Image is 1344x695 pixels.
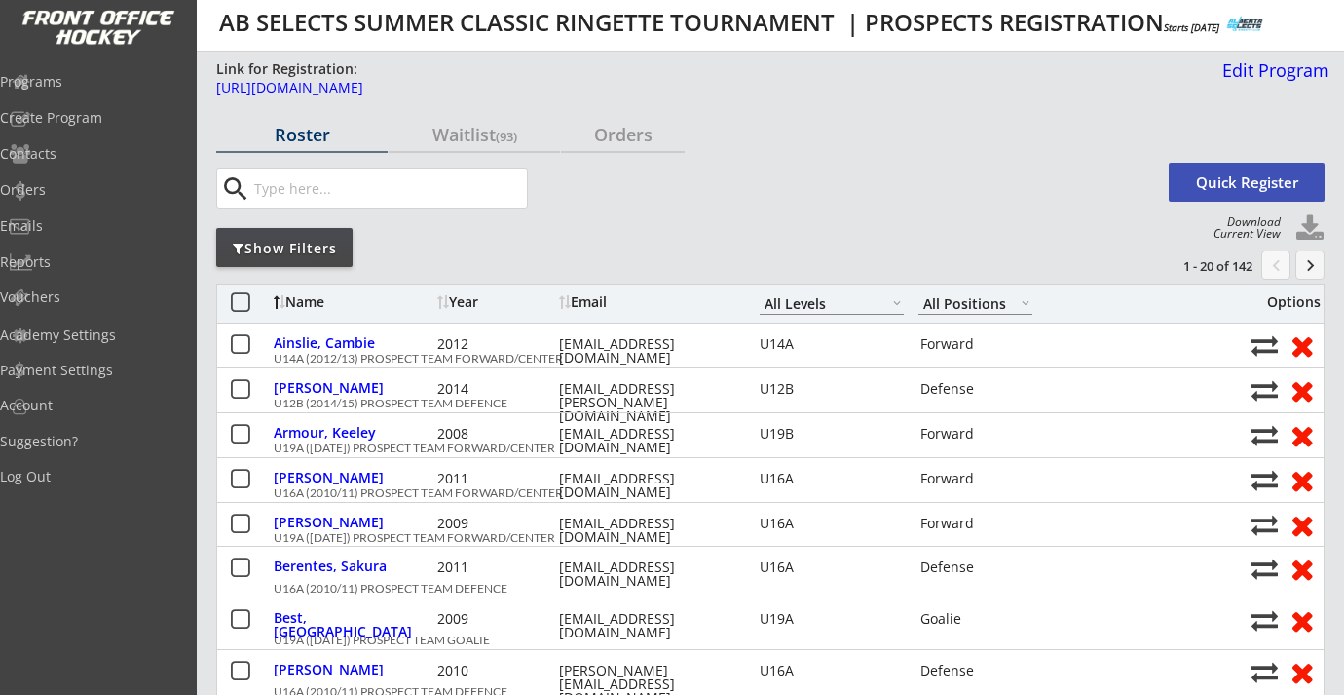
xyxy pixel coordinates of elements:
[760,337,904,351] div: U14A
[1251,556,1278,582] button: Move player
[1295,214,1325,244] button: Click to download full roster. Your browser settings may try to block it, check your security set...
[760,517,904,530] div: U16A
[216,59,360,79] div: Link for Registration:
[274,487,1241,499] div: U16A (2010/11) PROSPECT TEAM FORWARD/CENTER
[760,427,904,441] div: U19B
[760,560,904,574] div: U16A
[274,471,432,484] div: [PERSON_NAME]
[216,239,353,258] div: Show Filters
[1151,257,1252,275] div: 1 - 20 of 142
[1284,330,1320,361] button: Remove from roster (no refund)
[496,128,517,145] font: (93)
[274,635,1241,646] div: U19A ([DATE]) PROSPECT TEAM GOALIE
[437,295,554,309] div: Year
[559,472,734,499] div: [EMAIL_ADDRESS][DOMAIN_NAME]
[920,472,1034,485] div: Forward
[1284,605,1320,636] button: Remove from roster (no refund)
[1251,377,1278,404] button: Move player
[1261,251,1290,280] button: chevron_left
[274,398,1241,409] div: U12B (2014/15) PROSPECT TEAM DEFENCE
[274,336,432,350] div: Ainslie, Cambie
[219,174,251,205] button: search
[1284,375,1320,405] button: Remove from roster (no refund)
[437,612,554,626] div: 2009
[274,560,432,573] div: Berentes, Sakura
[760,612,904,626] div: U19A
[760,664,904,677] div: U16A
[559,382,734,423] div: [EMAIL_ADDRESS][PERSON_NAME][DOMAIN_NAME]
[561,126,685,143] div: Orders
[437,337,554,351] div: 2012
[1284,657,1320,687] button: Remove from roster (no refund)
[559,560,734,588] div: [EMAIL_ADDRESS][DOMAIN_NAME]
[216,126,388,143] div: Roster
[437,664,554,677] div: 2010
[1214,61,1329,79] div: Edit Program
[389,126,560,143] div: Waitlist
[274,381,432,395] div: [PERSON_NAME]
[1284,420,1320,450] button: Remove from roster (no refund)
[1251,295,1321,309] div: Options
[216,81,1198,95] div: [URL][DOMAIN_NAME]
[216,81,1198,105] a: [URL][DOMAIN_NAME]
[1295,251,1325,280] button: keyboard_arrow_right
[920,427,1034,441] div: Forward
[559,517,734,544] div: [EMAIL_ADDRESS][DOMAIN_NAME]
[437,517,554,530] div: 2009
[559,612,734,639] div: [EMAIL_ADDRESS][DOMAIN_NAME]
[1251,512,1278,538] button: Move player
[1284,510,1320,540] button: Remove from roster (no refund)
[437,560,554,574] div: 2011
[1251,607,1278,634] button: Move player
[920,337,1034,351] div: Forward
[920,560,1034,574] div: Defense
[274,516,432,529] div: [PERSON_NAME]
[274,611,432,638] div: Best, [GEOGRAPHIC_DATA]
[920,517,1034,530] div: Forward
[1214,61,1329,96] a: Edit Program
[559,427,734,454] div: [EMAIL_ADDRESS][DOMAIN_NAME]
[1251,332,1278,359] button: Move player
[250,169,527,208] input: Type here...
[920,612,1034,626] div: Goalie
[274,532,1241,544] div: U19A ([DATE]) PROSPECT TEAM FORWARD/CENTER
[559,295,734,309] div: Email
[559,337,734,365] div: [EMAIL_ADDRESS][DOMAIN_NAME]
[1251,467,1278,493] button: Move player
[760,382,904,396] div: U12B
[1284,465,1320,495] button: Remove from roster (no refund)
[274,353,1241,365] div: U14A (2012/13) PROSPECT TEAM FORWARD/CENTER
[1169,163,1325,202] button: Quick Register
[1284,554,1320,584] button: Remove from roster (no refund)
[437,472,554,485] div: 2011
[274,426,432,440] div: Armour, Keeley
[274,443,1241,454] div: U19A ([DATE]) PROSPECT TEAM FORWARD/CENTER
[274,583,1241,595] div: U16A (2010/11) PROSPECT TEAM DEFENCE
[437,382,554,396] div: 2014
[760,472,904,485] div: U16A
[274,295,432,309] div: Name
[1251,422,1278,448] button: Move player
[437,427,554,441] div: 2008
[1251,659,1278,685] button: Move player
[920,382,1034,396] div: Defense
[1204,216,1281,240] div: Download Current View
[920,664,1034,677] div: Defense
[274,663,432,676] div: [PERSON_NAME]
